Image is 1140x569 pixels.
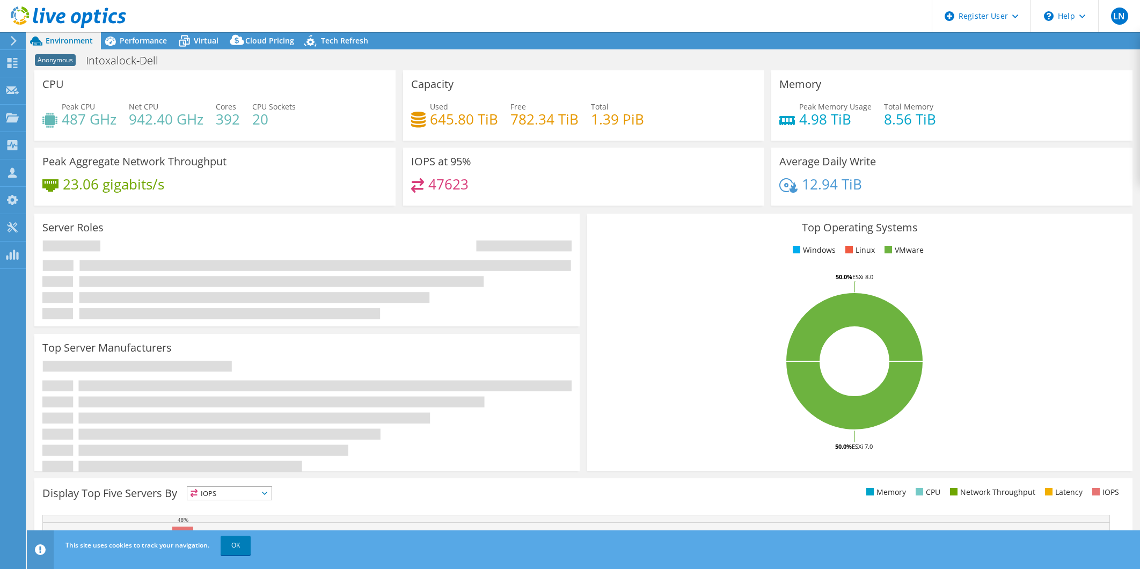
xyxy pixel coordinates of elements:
a: OK [221,536,251,555]
h3: Capacity [411,78,454,90]
h4: 645.80 TiB [430,113,498,125]
span: Anonymous [35,54,76,66]
span: Tech Refresh [321,35,368,46]
h4: 487 GHz [62,113,116,125]
h3: Peak Aggregate Network Throughput [42,156,226,167]
span: This site uses cookies to track your navigation. [65,541,209,550]
h4: 782.34 TiB [510,113,579,125]
li: VMware [882,244,924,256]
span: Environment [46,35,93,46]
span: Peak Memory Usage [799,101,872,112]
h3: Average Daily Write [779,156,876,167]
h4: 392 [216,113,240,125]
h1: Intoxalock-Dell [81,55,175,67]
svg: \n [1044,11,1054,21]
span: Used [430,101,448,112]
li: Windows [790,244,836,256]
h4: 47623 [428,178,469,190]
h4: 4.98 TiB [799,113,872,125]
span: Total Memory [884,101,933,112]
h3: Server Roles [42,222,104,234]
li: Linux [843,244,875,256]
span: Peak CPU [62,101,95,112]
span: Performance [120,35,167,46]
span: Total [591,101,609,112]
h4: 1.39 PiB [591,113,644,125]
li: IOPS [1090,486,1119,498]
span: Free [510,101,526,112]
span: CPU Sockets [252,101,296,112]
tspan: 50.0% [835,442,852,450]
h3: Memory [779,78,821,90]
h4: 20 [252,113,296,125]
h4: 8.56 TiB [884,113,936,125]
tspan: ESXi 8.0 [852,273,873,281]
h3: IOPS at 95% [411,156,471,167]
span: LN [1111,8,1128,25]
h3: Top Operating Systems [595,222,1124,234]
tspan: ESXi 7.0 [852,442,873,450]
text: 48% [178,516,188,523]
h3: CPU [42,78,64,90]
span: Cloud Pricing [245,35,294,46]
li: Latency [1042,486,1083,498]
h3: Top Server Manufacturers [42,342,172,354]
span: Virtual [194,35,218,46]
h4: 23.06 gigabits/s [63,178,164,190]
tspan: 50.0% [836,273,852,281]
span: Net CPU [129,101,158,112]
span: Cores [216,101,236,112]
h4: 12.94 TiB [802,178,862,190]
li: Network Throughput [947,486,1035,498]
li: CPU [913,486,940,498]
span: IOPS [187,487,272,500]
li: Memory [864,486,906,498]
h4: 942.40 GHz [129,113,203,125]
